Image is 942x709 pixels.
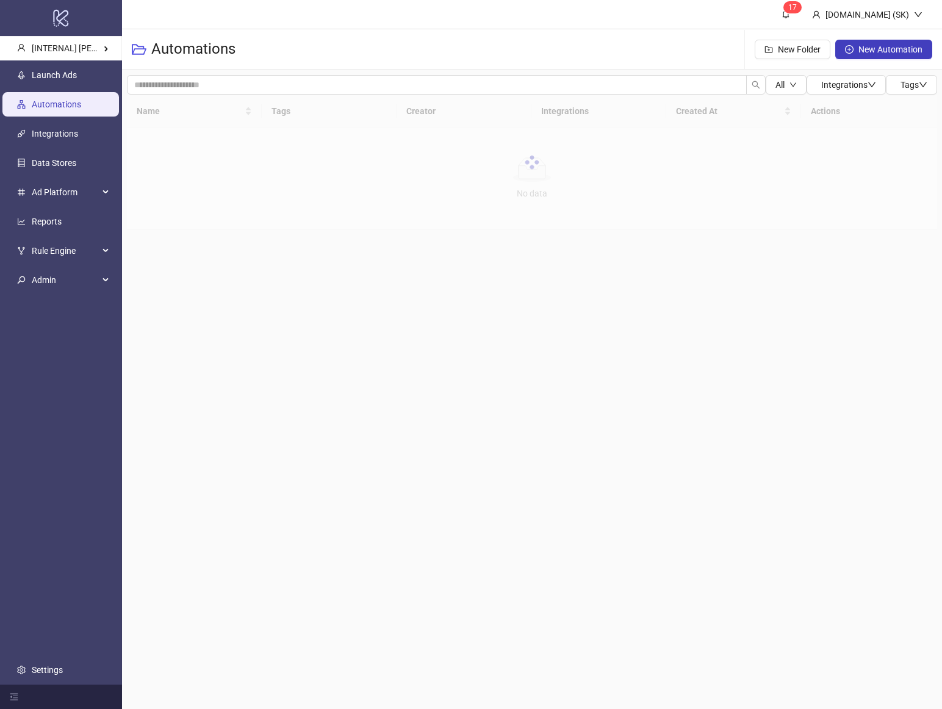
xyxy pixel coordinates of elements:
span: down [868,81,876,89]
span: Tags [901,80,927,90]
span: user [812,10,821,19]
span: Admin [32,268,99,292]
button: Integrationsdown [807,75,886,95]
span: Rule Engine [32,239,99,263]
span: key [17,276,26,284]
div: [DOMAIN_NAME] (SK) [821,8,914,21]
span: Ad Platform [32,180,99,204]
span: down [789,81,797,88]
span: down [919,81,927,89]
button: New Automation [835,40,932,59]
span: bell [782,10,790,18]
a: Data Stores [32,158,76,168]
a: Launch Ads [32,70,77,80]
span: menu-fold [10,693,18,701]
a: Settings [32,665,63,675]
span: 1 [788,3,793,12]
span: New Folder [778,45,821,54]
a: Automations [32,99,81,109]
span: number [17,188,26,196]
sup: 17 [783,1,802,13]
span: folder-add [764,45,773,54]
button: Tagsdown [886,75,937,95]
span: [INTERNAL] [PERSON_NAME] Kitchn [32,43,170,53]
button: Alldown [766,75,807,95]
span: Integrations [821,80,876,90]
a: Integrations [32,129,78,139]
span: New Automation [858,45,922,54]
h3: Automations [151,40,235,59]
span: 7 [793,3,797,12]
span: plus-circle [845,45,854,54]
span: folder-open [132,42,146,57]
span: All [775,80,785,90]
span: fork [17,247,26,255]
button: New Folder [755,40,830,59]
span: down [914,10,922,19]
a: Reports [32,217,62,226]
span: user [17,43,26,52]
span: search [752,81,760,89]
